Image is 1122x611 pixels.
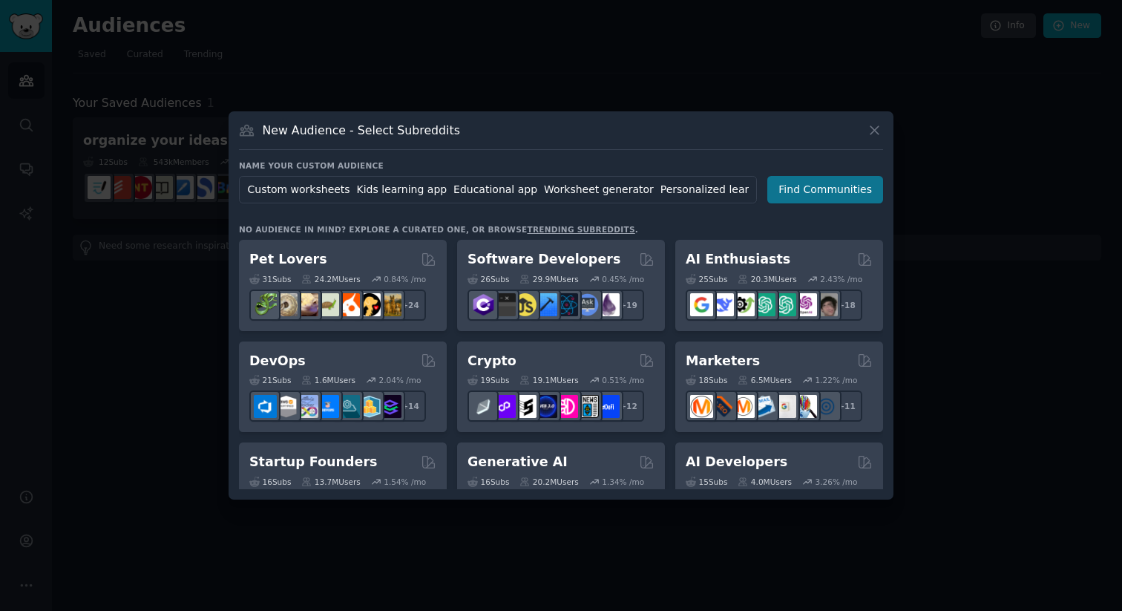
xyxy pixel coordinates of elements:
img: PetAdvice [358,293,381,316]
img: GoogleGeminiAI [690,293,713,316]
div: 6.5M Users [738,375,792,385]
img: software [493,293,516,316]
div: 15 Sub s [686,477,727,487]
img: AskMarketing [732,395,755,418]
div: 18 Sub s [686,375,727,385]
div: 1.54 % /mo [384,477,426,487]
h2: Marketers [686,352,760,370]
img: AItoolsCatalog [732,293,755,316]
img: OnlineMarketing [815,395,838,418]
img: CryptoNews [576,395,599,418]
div: + 19 [613,290,644,321]
img: 0xPolygon [493,395,516,418]
div: 2.43 % /mo [820,274,862,284]
div: 26 Sub s [467,274,509,284]
img: cockatiel [337,293,360,316]
img: dogbreed [378,293,401,316]
img: learnjavascript [514,293,537,316]
img: herpetology [254,293,277,316]
img: Emailmarketing [752,395,775,418]
img: MarketingResearch [794,395,817,418]
div: 19 Sub s [467,375,509,385]
img: ethfinance [472,395,495,418]
img: ethstaker [514,395,537,418]
a: trending subreddits [527,225,634,234]
h2: Generative AI [467,453,568,471]
div: 24.2M Users [301,274,360,284]
div: 1.34 % /mo [602,477,644,487]
div: 20.3M Users [738,274,796,284]
h2: Pet Lovers [249,250,327,269]
div: + 12 [613,391,644,422]
img: googleads [773,395,796,418]
img: content_marketing [690,395,713,418]
div: + 14 [395,391,426,422]
div: 0.51 % /mo [602,375,644,385]
button: Find Communities [767,176,883,203]
img: turtle [316,293,339,316]
div: 16 Sub s [249,477,291,487]
div: 0.84 % /mo [384,274,426,284]
img: PlatformEngineers [378,395,401,418]
div: 4.0M Users [738,477,792,487]
img: ballpython [275,293,298,316]
div: 29.9M Users [519,274,578,284]
div: 25 Sub s [686,274,727,284]
img: platformengineering [337,395,360,418]
div: 2.04 % /mo [379,375,421,385]
div: 31 Sub s [249,274,291,284]
div: + 24 [395,290,426,321]
div: + 11 [831,391,862,422]
img: leopardgeckos [295,293,318,316]
h2: DevOps [249,352,306,370]
div: 1.6M Users [301,375,355,385]
img: azuredevops [254,395,277,418]
img: aws_cdk [358,395,381,418]
img: iOSProgramming [534,293,557,316]
img: defi_ [597,395,620,418]
div: 3.26 % /mo [816,477,858,487]
img: DevOpsLinks [316,395,339,418]
img: bigseo [711,395,734,418]
img: chatgpt_promptDesign [752,293,775,316]
img: reactnative [555,293,578,316]
input: Pick a short name, like "Digital Marketers" or "Movie-Goers" [239,176,757,203]
h2: Startup Founders [249,453,377,471]
div: 1.22 % /mo [816,375,858,385]
img: ArtificalIntelligence [815,293,838,316]
img: csharp [472,293,495,316]
img: web3 [534,395,557,418]
img: chatgpt_prompts_ [773,293,796,316]
img: AskComputerScience [576,293,599,316]
h3: Name your custom audience [239,160,883,171]
div: 21 Sub s [249,375,291,385]
h2: AI Developers [686,453,787,471]
div: 13.7M Users [301,477,360,487]
img: Docker_DevOps [295,395,318,418]
h2: Software Developers [467,250,620,269]
h3: New Audience - Select Subreddits [263,122,460,138]
div: 20.2M Users [519,477,578,487]
div: 19.1M Users [519,375,578,385]
img: OpenAIDev [794,293,817,316]
img: elixir [597,293,620,316]
img: DeepSeek [711,293,734,316]
div: 16 Sub s [467,477,509,487]
img: AWS_Certified_Experts [275,395,298,418]
h2: Crypto [467,352,516,370]
div: + 18 [831,290,862,321]
div: 0.45 % /mo [602,274,644,284]
h2: AI Enthusiasts [686,250,790,269]
img: defiblockchain [555,395,578,418]
div: No audience in mind? Explore a curated one, or browse . [239,224,638,235]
